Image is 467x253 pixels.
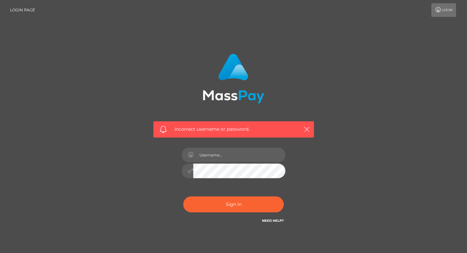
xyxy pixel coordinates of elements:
a: Login Page [10,3,35,17]
span: Incorrect username or password. [174,126,293,133]
button: Sign in [183,196,284,212]
a: Need Help? [262,219,284,223]
input: Username... [193,148,285,162]
a: Login [431,3,456,17]
img: MassPay Login [203,54,264,103]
